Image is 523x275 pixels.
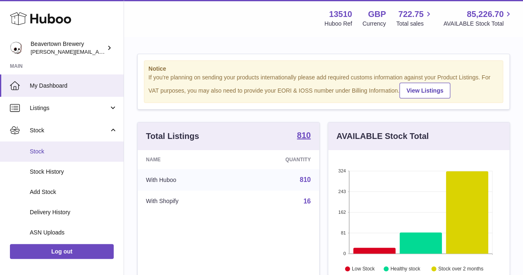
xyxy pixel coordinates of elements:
span: ASN Uploads [30,229,117,237]
th: Name [138,150,235,169]
strong: Notice [148,65,499,73]
strong: GBP [368,9,386,20]
span: Delivery History [30,208,117,216]
text: 324 [338,168,346,173]
span: Stock [30,148,117,155]
span: Listings [30,104,109,112]
text: Healthy stock [390,266,420,272]
div: If you're planning on sending your products internationally please add required customs informati... [148,74,499,98]
div: Currency [363,20,386,28]
span: AVAILABLE Stock Total [443,20,513,28]
strong: 810 [297,131,310,139]
span: 85,226.70 [467,9,504,20]
img: millie@beavertownbrewery.co.uk [10,42,22,54]
h3: AVAILABLE Stock Total [337,131,429,142]
text: 162 [338,210,346,215]
text: Low Stock [351,266,375,272]
span: 722.75 [398,9,423,20]
td: With Huboo [138,169,235,191]
div: Beavertown Brewery [31,40,105,56]
text: 81 [341,230,346,235]
span: My Dashboard [30,82,117,90]
a: 810 [297,131,310,141]
a: 85,226.70 AVAILABLE Stock Total [443,9,513,28]
span: Stock History [30,168,117,176]
text: 243 [338,189,346,194]
span: Add Stock [30,188,117,196]
a: 722.75 Total sales [396,9,433,28]
a: View Listings [399,83,450,98]
a: 16 [303,198,311,205]
span: Total sales [396,20,433,28]
strong: 13510 [329,9,352,20]
th: Quantity [235,150,319,169]
td: With Shopify [138,191,235,212]
a: Log out [10,244,114,259]
text: Stock over 2 months [438,266,483,272]
a: 810 [300,176,311,183]
h3: Total Listings [146,131,199,142]
span: [PERSON_NAME][EMAIL_ADDRESS][DOMAIN_NAME] [31,48,166,55]
span: Stock [30,127,109,134]
text: 0 [343,251,346,256]
div: Huboo Ref [325,20,352,28]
